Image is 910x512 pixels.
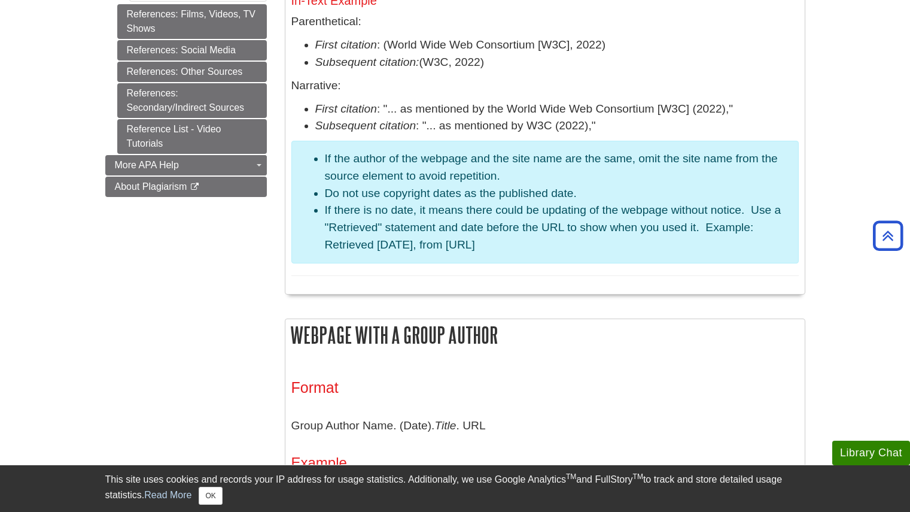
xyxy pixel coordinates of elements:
p: Narrative: [291,77,799,95]
em: First citation [315,38,377,51]
sup: TM [633,472,643,481]
li: : "... as mentioned by the World Wide Web Consortium [W3C] (2022)," [315,101,799,118]
a: About Plagiarism [105,177,267,197]
button: Library Chat [832,441,910,465]
h2: Webpage with a group author [285,319,805,351]
li: (W3C, 2022) [315,54,799,71]
h4: Example [291,455,799,471]
li: If the author of the webpage and the site name are the same, omit the site name from the source e... [325,150,789,185]
a: References: Other Sources [117,62,267,82]
p: Parenthetical: [291,13,799,31]
em: First citation [315,102,377,115]
i: Title [434,419,456,432]
h3: Format [291,379,799,396]
p: Group Author Name. (Date). . URL [291,408,799,443]
sup: TM [566,472,576,481]
a: References: Films, Videos, TV Shows [117,4,267,39]
em: Subsequent citation [315,119,416,132]
button: Close [199,487,222,505]
span: More APA Help [115,160,179,170]
li: : "... as mentioned by W3C (2022)," [315,117,799,135]
a: More APA Help [105,155,267,175]
i: Subsequent citation: [315,56,419,68]
div: This site uses cookies and records your IP address for usage statistics. Additionally, we use Goo... [105,472,805,505]
a: References: Secondary/Indirect Sources [117,83,267,118]
a: Reference List - Video Tutorials [117,119,267,154]
i: This link opens in a new window [190,183,200,191]
a: References: Social Media [117,40,267,60]
a: Read More [144,490,191,500]
li: Do not use copyright dates as the published date. [325,185,789,202]
span: About Plagiarism [115,181,187,192]
a: Back to Top [869,228,907,244]
li: : (World Wide Web Consortium [W3C], 2022) [315,37,799,54]
li: If there is no date, it means there could be updating of the webpage without notice. Use a "Retri... [325,202,789,253]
